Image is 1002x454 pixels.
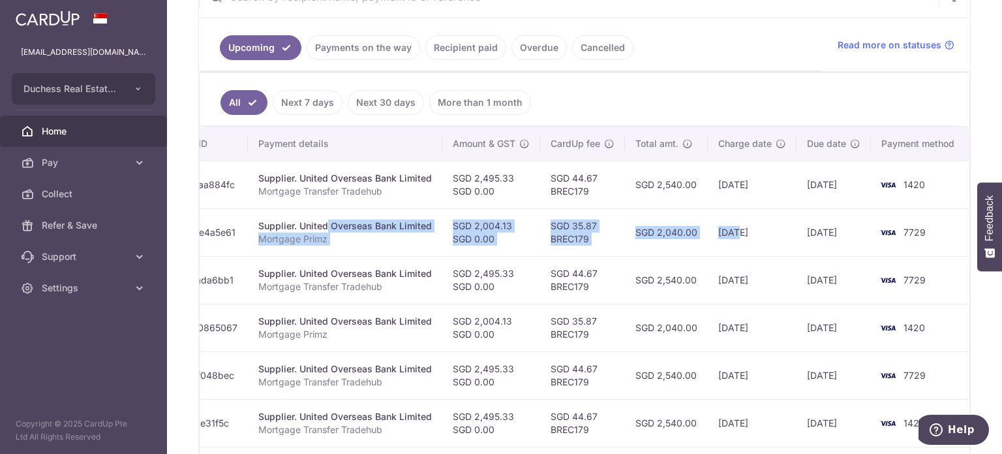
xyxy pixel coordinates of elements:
td: [DATE] [797,304,871,351]
span: Home [42,125,128,138]
td: SGD 35.87 BREC179 [540,208,625,256]
span: 1420 [903,322,925,333]
img: Bank Card [875,272,901,288]
span: Duchess Real Estate Investment Pte Ltd [23,82,120,95]
td: SGD 2,540.00 [625,351,708,399]
p: Mortgage Primz [258,328,432,341]
p: Mortgage Transfer Tradehub [258,423,432,436]
td: [DATE] [797,161,871,208]
img: Bank Card [875,320,901,336]
div: Supplier. United Overseas Bank Limited [258,172,432,185]
img: Bank Card [875,415,901,431]
td: [DATE] [708,208,797,256]
span: 1420 [903,417,925,429]
p: Mortgage Primz [258,233,432,246]
td: [DATE] [708,161,797,208]
td: [DATE] [708,256,797,304]
th: Payment method [871,127,970,161]
td: SGD 2,495.33 SGD 0.00 [442,161,540,208]
span: 7729 [903,274,926,285]
a: Recipient paid [425,35,506,60]
span: Charge date [718,137,772,150]
button: Feedback - Show survey [977,182,1002,271]
td: [DATE] [708,304,797,351]
td: SGD 2,540.00 [625,256,708,304]
td: SGD 2,040.00 [625,304,708,351]
td: SGD 2,495.33 SGD 0.00 [442,399,540,447]
td: [DATE] [797,208,871,256]
a: Upcoming [220,35,301,60]
a: Overdue [511,35,567,60]
td: [DATE] [797,399,871,447]
span: Collect [42,187,128,201]
div: Supplier. United Overseas Bank Limited [258,267,432,280]
span: Amount & GST [453,137,515,150]
img: CardUp [16,10,80,26]
div: Supplier. United Overseas Bank Limited [258,315,432,328]
a: Payments on the way [307,35,420,60]
p: Mortgage Transfer Tradehub [258,376,432,389]
td: SGD 2,004.13 SGD 0.00 [442,208,540,256]
span: Pay [42,156,128,169]
button: Duchess Real Estate Investment Pte Ltd [12,73,155,105]
img: Bank Card [875,225,901,240]
span: Feedback [984,195,995,241]
span: Support [42,250,128,263]
td: SGD 44.67 BREC179 [540,256,625,304]
td: SGD 44.67 BREC179 [540,351,625,399]
a: Read more on statuses [838,39,954,52]
iframe: Opens a widget where you can find more information [918,415,989,447]
span: Settings [42,282,128,295]
a: Cancelled [572,35,633,60]
td: SGD 35.87 BREC179 [540,304,625,351]
td: SGD 2,040.00 [625,208,708,256]
td: SGD 44.67 BREC179 [540,399,625,447]
img: Bank Card [875,177,901,193]
p: [EMAIL_ADDRESS][DOMAIN_NAME] [21,46,146,59]
td: [DATE] [708,351,797,399]
td: SGD 44.67 BREC179 [540,161,625,208]
div: Supplier. United Overseas Bank Limited [258,410,432,423]
div: Supplier. United Overseas Bank Limited [258,363,432,376]
a: Next 7 days [273,90,342,115]
span: 1420 [903,179,925,190]
span: 7729 [903,370,926,381]
td: SGD 2,495.33 SGD 0.00 [442,351,540,399]
th: Payment details [248,127,442,161]
p: Mortgage Transfer Tradehub [258,185,432,198]
img: Bank Card [875,368,901,383]
a: Next 30 days [348,90,424,115]
td: SGD 2,540.00 [625,399,708,447]
td: SGD 2,495.33 SGD 0.00 [442,256,540,304]
span: 7729 [903,227,926,238]
div: Supplier. United Overseas Bank Limited [258,219,432,233]
span: Due date [807,137,846,150]
td: [DATE] [797,256,871,304]
a: More than 1 month [429,90,531,115]
span: Refer & Save [42,219,128,232]
td: SGD 2,540.00 [625,161,708,208]
span: Total amt. [635,137,678,150]
td: [DATE] [708,399,797,447]
p: Mortgage Transfer Tradehub [258,280,432,293]
span: CardUp fee [551,137,600,150]
span: Read more on statuses [838,39,941,52]
a: All [220,90,267,115]
td: SGD 2,004.13 SGD 0.00 [442,304,540,351]
td: [DATE] [797,351,871,399]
